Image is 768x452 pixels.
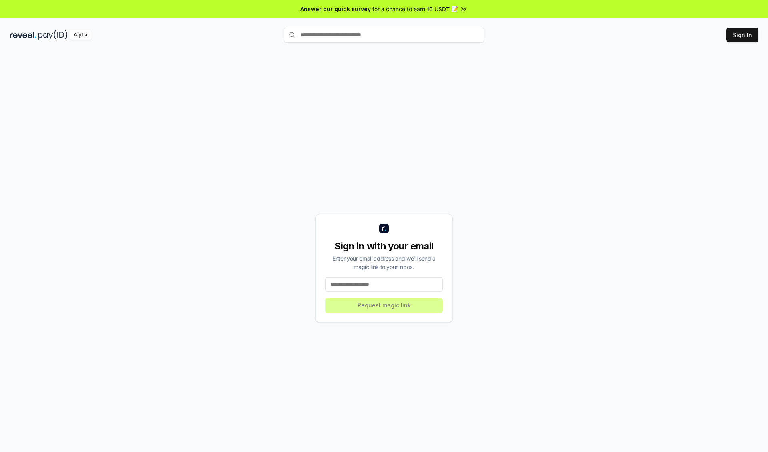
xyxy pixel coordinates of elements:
img: pay_id [38,30,68,40]
span: Answer our quick survey [300,5,371,13]
div: Alpha [69,30,92,40]
button: Sign In [726,28,758,42]
span: for a chance to earn 10 USDT 📝 [372,5,458,13]
img: reveel_dark [10,30,36,40]
div: Sign in with your email [325,240,443,253]
img: logo_small [379,224,389,233]
div: Enter your email address and we’ll send a magic link to your inbox. [325,254,443,271]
